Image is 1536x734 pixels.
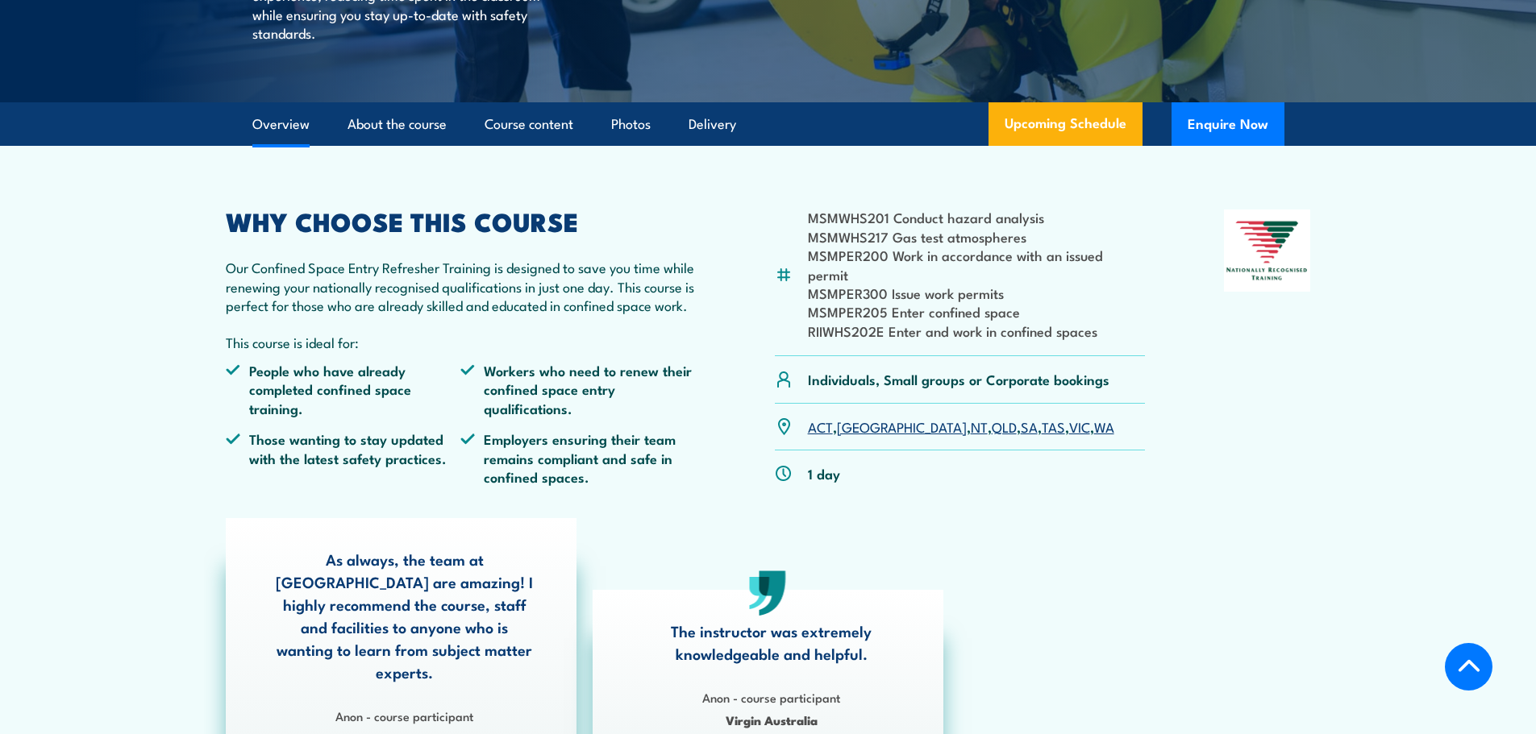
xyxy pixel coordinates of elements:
[1021,417,1038,436] a: SA
[702,688,840,706] strong: Anon - course participant
[485,103,573,146] a: Course content
[252,103,310,146] a: Overview
[460,361,696,417] li: Workers who need to renew their confined space entry qualifications.
[335,707,473,724] strong: Anon - course participant
[837,417,967,436] a: [GEOGRAPHIC_DATA]
[348,103,447,146] a: About the course
[808,208,1146,226] li: MSMWHS201 Conduct hazard analysis
[989,102,1143,146] a: Upcoming Schedule
[226,333,697,351] p: This course is ideal for:
[808,370,1109,388] p: Individuals, Small groups or Corporate bookings
[273,548,536,683] p: As always, the team at [GEOGRAPHIC_DATA] are amazing! I highly recommend the course, staff and fa...
[992,417,1017,436] a: QLD
[808,302,1146,321] li: MSMPER205 Enter confined space
[808,246,1146,284] li: MSMPER200 Work in accordance with an issued permit
[808,321,1146,340] li: RIIWHS202E Enter and work in confined spaces
[640,620,903,665] p: The instructor was extremely knowledgeable and helpful.
[1042,417,1065,436] a: TAS
[226,258,697,314] p: Our Confined Space Entry Refresher Training is designed to save you time while renewing your nati...
[226,209,697,232] h2: WHY CHOOSE THIS COURSE
[808,464,840,483] p: 1 day
[808,417,833,436] a: ACT
[611,103,651,146] a: Photos
[808,284,1146,302] li: MSMPER300 Issue work permits
[460,429,696,486] li: Employers ensuring their team remains compliant and safe in confined spaces.
[971,417,988,436] a: NT
[808,227,1146,246] li: MSMWHS217 Gas test atmospheres
[640,711,903,729] span: Virgin Australia
[808,417,1114,436] p: , , , , , , ,
[226,361,461,417] li: People who have already completed confined space training.
[689,103,736,146] a: Delivery
[1094,417,1114,436] a: WA
[1224,209,1311,292] img: Nationally Recognised Training logo.
[1172,102,1284,146] button: Enquire Now
[226,429,461,486] li: Those wanting to stay updated with the latest safety practices.
[1069,417,1090,436] a: VIC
